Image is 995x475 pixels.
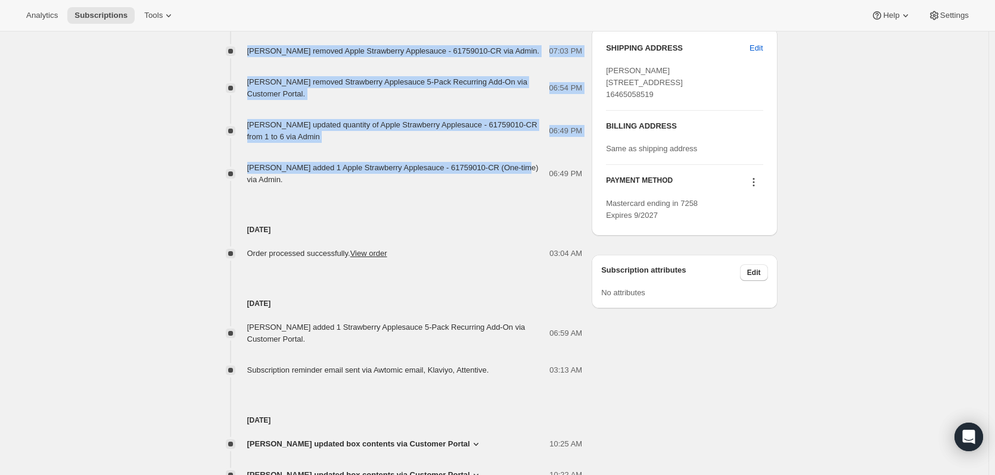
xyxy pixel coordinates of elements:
[26,11,58,20] span: Analytics
[864,7,918,24] button: Help
[606,42,750,54] h3: SHIPPING ADDRESS
[212,298,583,310] h4: [DATE]
[549,438,582,450] span: 10:25 AM
[606,66,683,99] span: [PERSON_NAME] [STREET_ADDRESS] 16465058519
[549,45,583,57] span: 07:03 PM
[921,7,976,24] button: Settings
[940,11,969,20] span: Settings
[601,264,740,281] h3: Subscription attributes
[606,120,763,132] h3: BILLING ADDRESS
[606,144,697,153] span: Same as shipping address
[601,288,645,297] span: No attributes
[212,414,583,426] h4: [DATE]
[247,249,387,258] span: Order processed successfully.
[549,364,582,376] span: 03:13 AM
[247,323,526,343] span: [PERSON_NAME] added 1 Strawberry Applesauce 5-Pack Recurring Add-On via Customer Portal.
[212,224,583,236] h4: [DATE]
[740,264,768,281] button: Edit
[747,268,761,277] span: Edit
[247,438,482,450] button: [PERSON_NAME] updated box contents via Customer Portal
[549,327,582,339] span: 06:59 AM
[606,176,673,192] h3: PAYMENT METHOD
[750,42,763,54] span: Edit
[742,39,770,58] button: Edit
[549,168,583,180] span: 06:49 PM
[350,249,387,258] a: View order
[19,7,65,24] button: Analytics
[549,125,583,137] span: 06:49 PM
[144,11,163,20] span: Tools
[954,423,983,451] div: Open Intercom Messenger
[247,365,489,374] span: Subscription reminder email sent via Awtomic email, Klaviyo, Attentive.
[606,199,698,220] span: Mastercard ending in 7258 Expires 9/2027
[883,11,899,20] span: Help
[137,7,182,24] button: Tools
[247,77,527,98] span: [PERSON_NAME] removed Strawberry Applesauce 5-Pack Recurring Add-On via Customer Portal.
[549,82,583,94] span: 06:54 PM
[247,163,539,184] span: [PERSON_NAME] added 1 Apple Strawberry Applesauce - 61759010-CR (One-time) via Admin.
[247,46,540,55] span: [PERSON_NAME] removed Apple Strawberry Applesauce - 61759010-CR via Admin.
[247,438,470,450] span: [PERSON_NAME] updated box contents via Customer Portal
[74,11,128,20] span: Subscriptions
[67,7,135,24] button: Subscriptions
[247,120,537,141] span: [PERSON_NAME] updated quantity of Apple Strawberry Applesauce - 61759010-CR from 1 to 6 via Admin
[549,248,582,260] span: 03:04 AM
